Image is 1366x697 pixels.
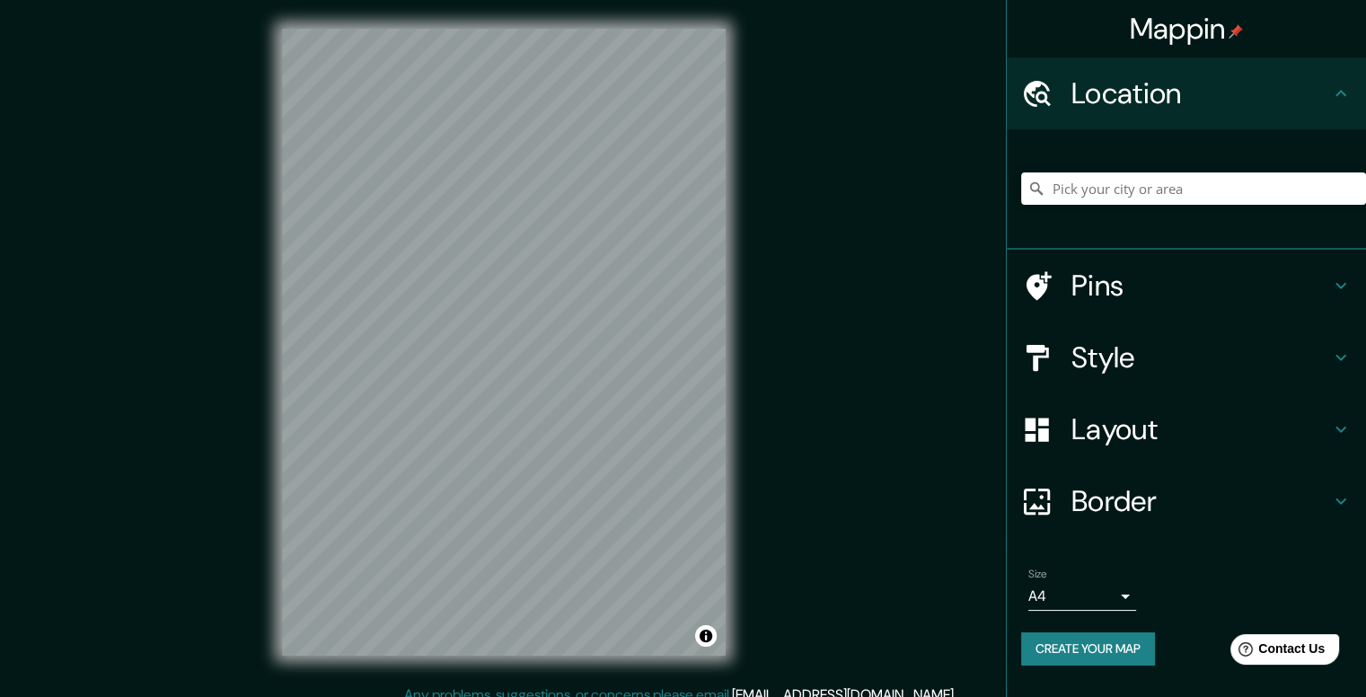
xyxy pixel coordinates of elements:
[1028,567,1047,582] label: Size
[282,29,726,656] canvas: Map
[1071,75,1330,111] h4: Location
[1007,250,1366,322] div: Pins
[1206,627,1346,677] iframe: Help widget launcher
[1130,11,1244,47] h4: Mappin
[695,625,717,647] button: Toggle attribution
[1071,268,1330,304] h4: Pins
[1071,340,1330,375] h4: Style
[1007,322,1366,393] div: Style
[1229,24,1243,39] img: pin-icon.png
[1071,411,1330,447] h4: Layout
[1007,465,1366,537] div: Border
[1021,632,1155,666] button: Create your map
[1007,393,1366,465] div: Layout
[1071,483,1330,519] h4: Border
[1021,172,1366,205] input: Pick your city or area
[1028,582,1136,611] div: A4
[1007,57,1366,129] div: Location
